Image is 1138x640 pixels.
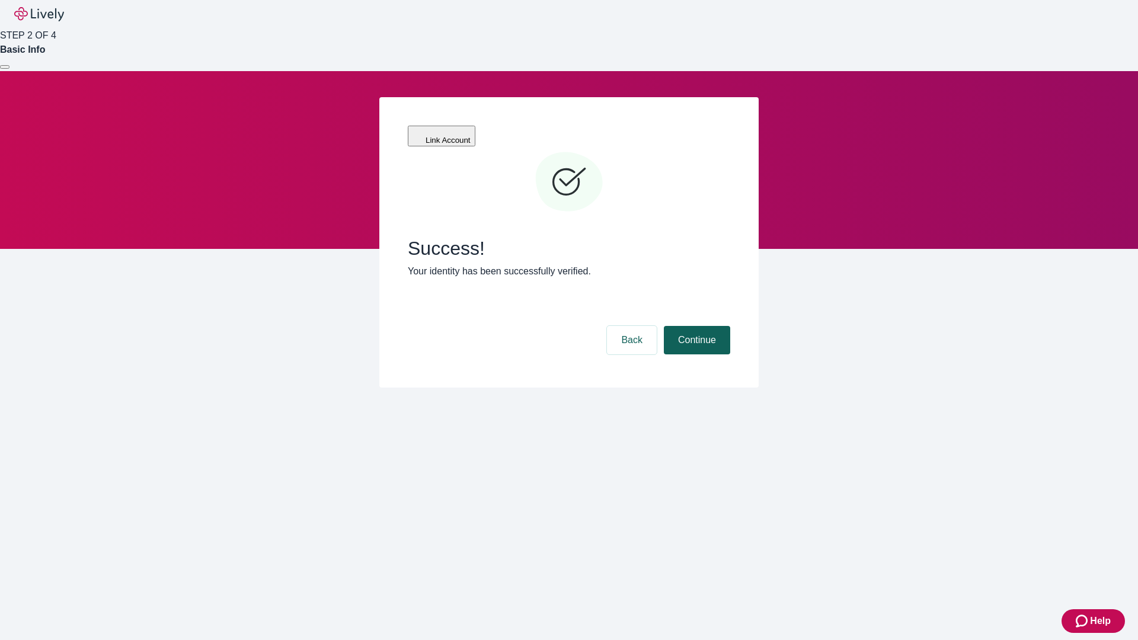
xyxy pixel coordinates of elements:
svg: Zendesk support icon [1076,614,1090,628]
img: Lively [14,7,64,21]
button: Zendesk support iconHelp [1062,609,1125,633]
span: Success! [408,237,730,260]
button: Link Account [408,126,475,146]
p: Your identity has been successfully verified. [408,264,730,279]
button: Back [607,326,657,354]
button: Continue [664,326,730,354]
svg: Checkmark icon [533,147,605,218]
span: Help [1090,614,1111,628]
